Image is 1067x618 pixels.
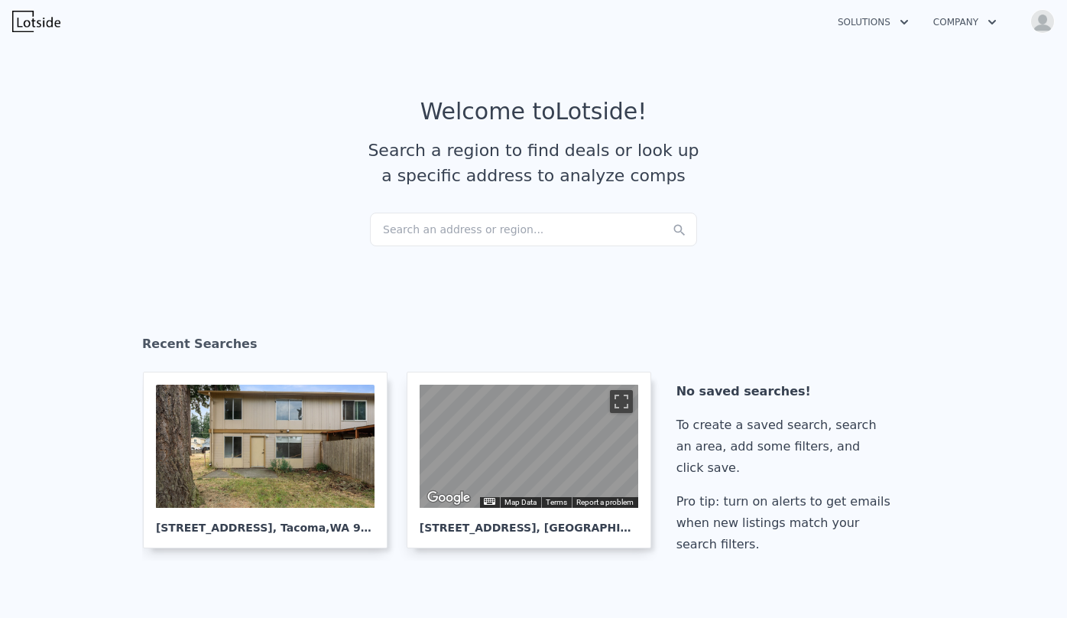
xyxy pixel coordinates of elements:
div: [STREET_ADDRESS] , [GEOGRAPHIC_DATA] [420,508,638,535]
img: Lotside [12,11,60,32]
div: No saved searches! [676,381,897,402]
button: Toggle fullscreen view [610,390,633,413]
a: Map [STREET_ADDRESS], [GEOGRAPHIC_DATA] [407,372,663,548]
div: Street View [420,385,638,508]
span: , WA 98444 [326,522,391,534]
div: Search an address or region... [370,213,697,246]
button: Company [921,8,1009,36]
div: To create a saved search, search an area, add some filters, and click save. [676,415,897,479]
a: Terms (opens in new tab) [546,498,567,506]
button: Solutions [825,8,921,36]
div: Search a region to find deals or look up a specific address to analyze comps [362,138,705,188]
div: Map [420,385,638,508]
div: Pro tip: turn on alerts to get emails when new listings match your search filters. [676,491,897,555]
div: Welcome to Lotside ! [420,98,647,125]
a: Open this area in Google Maps (opens a new window) [423,488,474,508]
a: [STREET_ADDRESS], Tacoma,WA 98444 [143,372,400,548]
button: Map Data [504,497,537,508]
img: Google [423,488,474,508]
div: Recent Searches [142,323,925,372]
button: Keyboard shortcuts [484,498,495,505]
img: avatar [1030,9,1055,34]
div: [STREET_ADDRESS] , Tacoma [156,508,375,535]
a: Report a problem [576,498,634,506]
